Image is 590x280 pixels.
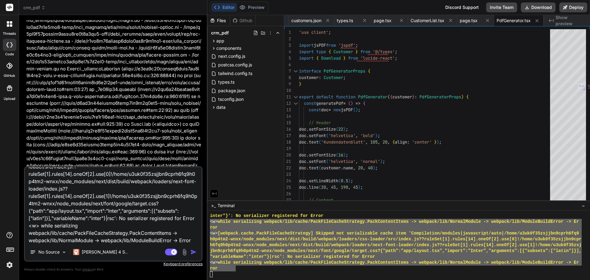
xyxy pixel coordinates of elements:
span: , [363,165,365,171]
p: Always double-check its answers. Your in Bind [24,266,203,272]
span: ) [343,152,346,158]
span: : [415,94,417,100]
span: from [348,55,358,61]
button: Download [521,2,556,12]
span: while serializing webpack/lib/cache/PackFileCacheStrategy.PackContentItems -> webpack/lib/NormalM... [218,260,579,266]
span: ( [336,126,338,132]
button: Preview [237,3,267,12]
span: , [336,184,338,190]
span: inter"}': No serializer registered for Error [210,213,324,219]
span: { [390,94,392,100]
span: line [309,184,319,190]
span: . [306,126,309,132]
label: GitHub [4,73,15,78]
span: doc [299,126,306,132]
span: privacy [82,267,93,271]
span: // Header [309,120,331,125]
span: ; [351,178,353,183]
span: setFontSize [309,152,336,158]
span: . [341,165,343,171]
button: Invite Team [486,2,517,12]
span: ror [210,266,218,271]
span: ( [326,159,328,164]
span: ) [351,101,353,106]
span: types.ts [218,78,235,86]
span: ( [387,94,390,100]
span: 'helvetica' [328,133,356,138]
div: 18 [284,139,291,145]
div: 2 [284,36,291,42]
span: ) [348,178,351,183]
span: ( [319,139,321,145]
span: 'lucide-react' [360,55,395,61]
span: , [356,159,358,164]
div: 8 [284,74,291,81]
span: page.tsx [374,18,391,24]
span: setFont [309,133,326,138]
label: Upload [4,96,15,101]
span: . [306,165,309,171]
span: import [299,49,314,54]
span: import [299,42,314,48]
span: setFontSize [309,126,336,132]
div: 7 [284,68,291,74]
span: interface [299,68,321,74]
span: '@/types' [373,49,395,54]
span: jsPDF [341,107,353,112]
span: customer [321,165,341,171]
span: Download [321,55,341,61]
span: ; [383,159,385,164]
img: settings [4,260,15,270]
span: const [309,107,321,112]
span: : [407,139,410,145]
span: 20 [321,184,326,190]
span: doc [299,133,306,138]
span: doc [299,178,306,183]
span: align [395,139,407,145]
div: 13 [284,107,291,113]
span: >_ [211,203,216,209]
span: // Content [309,197,333,203]
span: ) [356,107,358,112]
span: => [356,101,360,106]
span: 20 [383,139,387,145]
span: Terminal [218,203,234,209]
span: { [466,94,469,100]
div: Click to collapse the range. [292,68,300,74]
div: Click to collapse the range. [292,94,300,100]
span: } [356,49,358,54]
span: 45 [331,184,336,190]
span: { [363,101,365,106]
div: 14 [284,113,291,120]
div: 21 [284,158,291,165]
span: 'Kundendatenblatt' [321,139,365,145]
span: 'use client' [299,30,328,35]
span: ; [395,49,397,54]
span: ror [210,225,218,231]
span: = [343,101,346,106]
span: { [368,68,370,74]
span: text [309,165,319,171]
span: , [326,184,328,190]
span: app [216,38,224,44]
span: ; [346,126,348,132]
p: Keyboard preferences [24,262,203,266]
span: customers.json [291,18,321,24]
span: 'helvetica' [328,159,356,164]
p: [PERSON_NAME] 4 S.. [82,249,128,255]
span: export [299,94,314,100]
span: doc [299,152,306,158]
div: 16 [284,126,291,132]
label: code [5,52,14,57]
span: 22 [338,126,343,132]
span: ; [395,55,397,61]
div: 4 [284,49,291,55]
span: doc [299,139,306,145]
div: Files [207,18,230,24]
span: . [306,159,309,164]
div: 9 [284,81,291,87]
div: Click to collapse the range. [292,100,300,107]
div: Discord Support [442,2,482,12]
span: . [306,133,309,138]
img: Claude 4 Sonnet [73,249,79,255]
